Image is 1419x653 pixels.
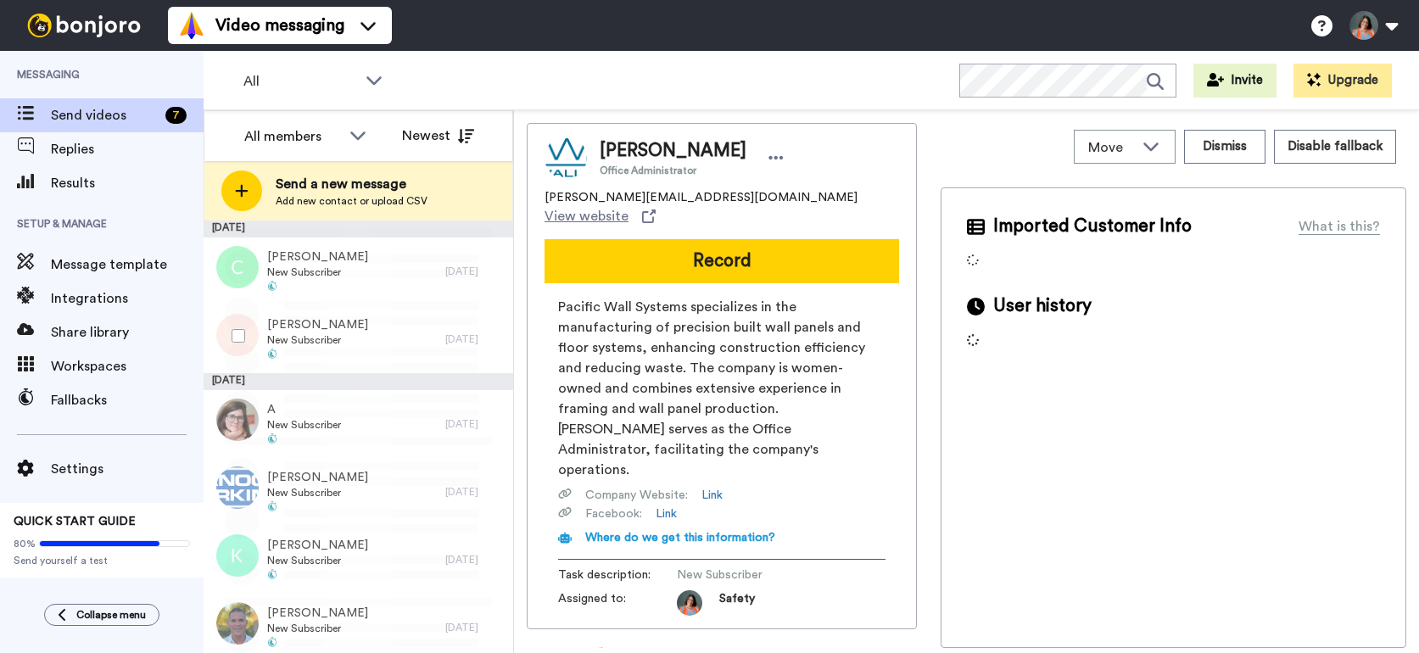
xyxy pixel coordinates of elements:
[558,297,885,480] span: Pacific Wall Systems specializes in the manufacturing of precision built wall panels and floor sy...
[267,333,368,347] span: New Subscriber
[276,174,427,194] span: Send a new message
[445,621,505,634] div: [DATE]
[267,316,368,333] span: [PERSON_NAME]
[545,206,628,226] span: View website
[204,373,513,390] div: [DATE]
[267,265,368,279] span: New Subscriber
[1088,137,1134,158] span: Move
[389,119,487,153] button: Newest
[216,534,259,577] img: k.png
[656,505,677,522] a: Link
[216,602,259,645] img: 144ff010-925a-46fa-a8b8-e11d959c4288.jpg
[244,126,341,147] div: All members
[545,239,899,283] button: Record
[276,194,427,208] span: Add new contact or upload CSV
[558,566,677,583] span: Task description :
[267,486,368,500] span: New Subscriber
[51,459,204,479] span: Settings
[445,417,505,431] div: [DATE]
[44,604,159,626] button: Collapse menu
[216,246,259,288] img: c.png
[1274,130,1396,164] button: Disable fallback
[993,214,1192,239] span: Imported Customer Info
[14,516,136,527] span: QUICK START GUIDE
[51,139,204,159] span: Replies
[1299,216,1380,237] div: What is this?
[701,487,723,504] a: Link
[76,608,146,622] span: Collapse menu
[267,418,341,432] span: New Subscriber
[445,332,505,346] div: [DATE]
[204,220,513,237] div: [DATE]
[216,466,259,509] img: 54b8f165-7e15-45a7-88b0-e083a8fe9ef5.png
[445,553,505,566] div: [DATE]
[178,12,205,39] img: vm-color.svg
[267,554,368,567] span: New Subscriber
[1293,64,1392,98] button: Upgrade
[719,590,755,616] span: Safety
[1184,130,1265,164] button: Dismiss
[51,390,204,410] span: Fallbacks
[267,605,368,622] span: [PERSON_NAME]
[267,248,368,265] span: [PERSON_NAME]
[51,105,159,126] span: Send videos
[677,566,838,583] span: New Subscriber
[1193,64,1277,98] button: Invite
[51,288,204,309] span: Integrations
[20,14,148,37] img: bj-logo-header-white.svg
[267,622,368,635] span: New Subscriber
[14,554,190,567] span: Send yourself a test
[545,206,656,226] a: View website
[585,505,642,522] span: Facebook :
[267,537,368,554] span: [PERSON_NAME]
[51,322,204,343] span: Share library
[445,485,505,499] div: [DATE]
[51,254,204,275] span: Message template
[267,469,368,486] span: [PERSON_NAME]
[51,173,204,193] span: Results
[216,399,259,441] img: 28d53782-7432-4021-90e6-d06df4a74eed.jpg
[585,487,688,504] span: Company Website :
[51,356,204,377] span: Workspaces
[600,138,746,164] span: [PERSON_NAME]
[677,590,702,616] img: eeddc3eb-0053-426b-bab6-98c6bbb83454-1678556671.jpg
[558,590,677,616] span: Assigned to:
[545,137,587,179] img: Image of Tami
[585,532,775,544] span: Where do we get this information?
[215,14,344,37] span: Video messaging
[243,71,357,92] span: All
[445,265,505,278] div: [DATE]
[14,537,36,550] span: 80%
[993,293,1092,319] span: User history
[600,164,746,177] span: Office Administrator
[267,401,341,418] span: A
[545,189,858,206] span: [PERSON_NAME][EMAIL_ADDRESS][DOMAIN_NAME]
[165,107,187,124] div: 7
